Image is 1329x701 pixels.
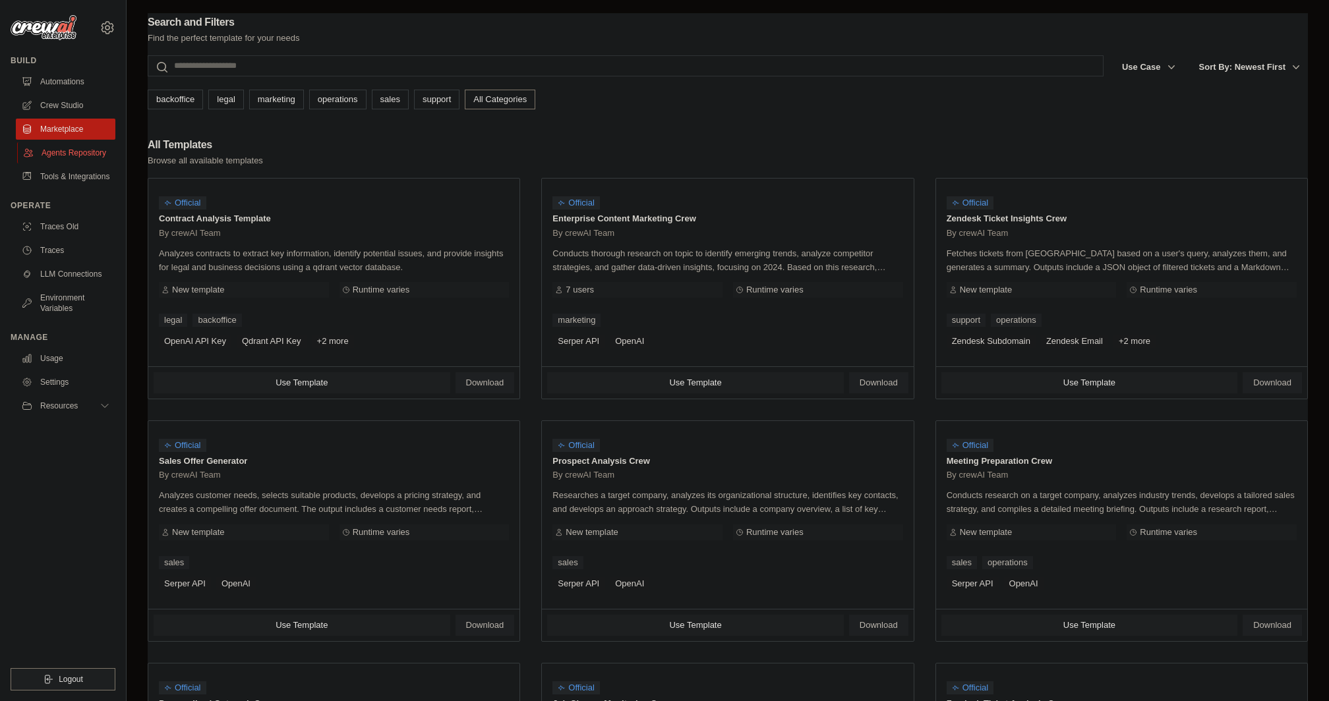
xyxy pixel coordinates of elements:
p: Researches a target company, analyzes its organizational structure, identifies key contacts, and ... [552,488,902,516]
a: marketing [552,314,601,327]
button: Resources [16,395,115,416]
a: operations [309,90,367,109]
span: Use Template [1063,620,1115,631]
a: sales [372,90,409,109]
span: OpenAI [1004,577,1044,590]
span: Official [159,681,206,694]
span: +2 more [1113,335,1156,348]
span: 7 users [566,285,594,295]
a: Download [849,615,908,636]
span: Use Template [669,378,721,388]
span: Serper API [552,577,605,590]
a: Download [1243,615,1302,636]
p: Conducts research on a target company, analyzes industry trends, develops a tailored sales strate... [947,488,1297,516]
button: Use Case [1114,55,1183,79]
span: Download [1253,378,1291,388]
a: Use Template [941,372,1238,393]
button: Sort By: Newest First [1191,55,1308,79]
span: Qdrant API Key [237,335,307,348]
a: All Categories [465,90,535,109]
span: By crewAI Team [947,228,1009,238]
a: Traces [16,240,115,261]
span: Official [552,196,600,210]
a: Download [849,372,908,393]
span: Runtime varies [1140,527,1197,538]
a: Download [456,615,515,636]
span: Download [860,378,898,388]
a: Use Template [154,372,450,393]
a: backoffice [148,90,203,109]
a: Environment Variables [16,287,115,319]
a: support [947,314,986,327]
span: By crewAI Team [552,228,614,238]
span: Resources [40,401,78,411]
span: Use Template [276,620,328,631]
a: Use Template [154,615,450,636]
a: operations [982,556,1033,569]
span: By crewAI Team [552,470,614,480]
p: Sales Offer Generator [159,455,509,468]
span: New template [172,285,224,295]
span: OpenAI [216,577,256,590]
a: operations [991,314,1042,327]
span: Runtime varies [746,527,804,538]
p: Meeting Preparation Crew [947,455,1297,468]
a: Traces Old [16,216,115,237]
a: sales [159,556,189,569]
p: Prospect Analysis Crew [552,455,902,468]
span: Serper API [159,577,211,590]
a: Settings [16,372,115,393]
h2: Search and Filters [148,13,300,32]
span: Runtime varies [353,527,410,538]
span: Official [552,681,600,694]
a: Tools & Integrations [16,166,115,187]
span: Runtime varies [746,285,804,295]
a: Download [456,372,515,393]
span: +2 more [312,335,354,348]
span: Official [947,196,994,210]
a: legal [208,90,243,109]
span: Zendesk Subdomain [947,335,1036,348]
a: Automations [16,71,115,92]
p: Zendesk Ticket Insights Crew [947,212,1297,225]
span: OpenAI [610,335,649,348]
span: Use Template [276,378,328,388]
span: OpenAI [610,577,649,590]
a: marketing [249,90,304,109]
a: Use Template [547,372,844,393]
a: LLM Connections [16,264,115,285]
span: By crewAI Team [159,228,221,238]
p: Enterprise Content Marketing Crew [552,212,902,225]
span: By crewAI Team [947,470,1009,480]
span: Official [947,681,994,694]
p: Find the perfect template for your needs [148,32,300,45]
p: Analyzes contracts to extract key information, identify potential issues, and provide insights fo... [159,246,509,274]
span: New template [172,527,224,538]
span: New template [960,527,1012,538]
span: Official [159,439,206,452]
span: Serper API [947,577,999,590]
span: Zendesk Email [1041,335,1108,348]
p: Analyzes customer needs, selects suitable products, develops a pricing strategy, and creates a co... [159,488,509,516]
span: By crewAI Team [159,470,221,480]
h2: All Templates [148,136,263,154]
span: OpenAI API Key [159,335,231,348]
div: Build [11,55,115,66]
span: Official [159,196,206,210]
span: Runtime varies [353,285,410,295]
span: Runtime varies [1140,285,1197,295]
button: Logout [11,668,115,690]
span: Download [466,378,504,388]
a: Usage [16,348,115,369]
a: backoffice [192,314,241,327]
a: Download [1243,372,1302,393]
a: support [414,90,459,109]
span: New template [566,527,618,538]
a: legal [159,314,187,327]
a: Crew Studio [16,95,115,116]
span: Official [947,439,994,452]
span: Use Template [1063,378,1115,388]
img: Logo [11,15,76,40]
a: Use Template [547,615,844,636]
div: Manage [11,332,115,343]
